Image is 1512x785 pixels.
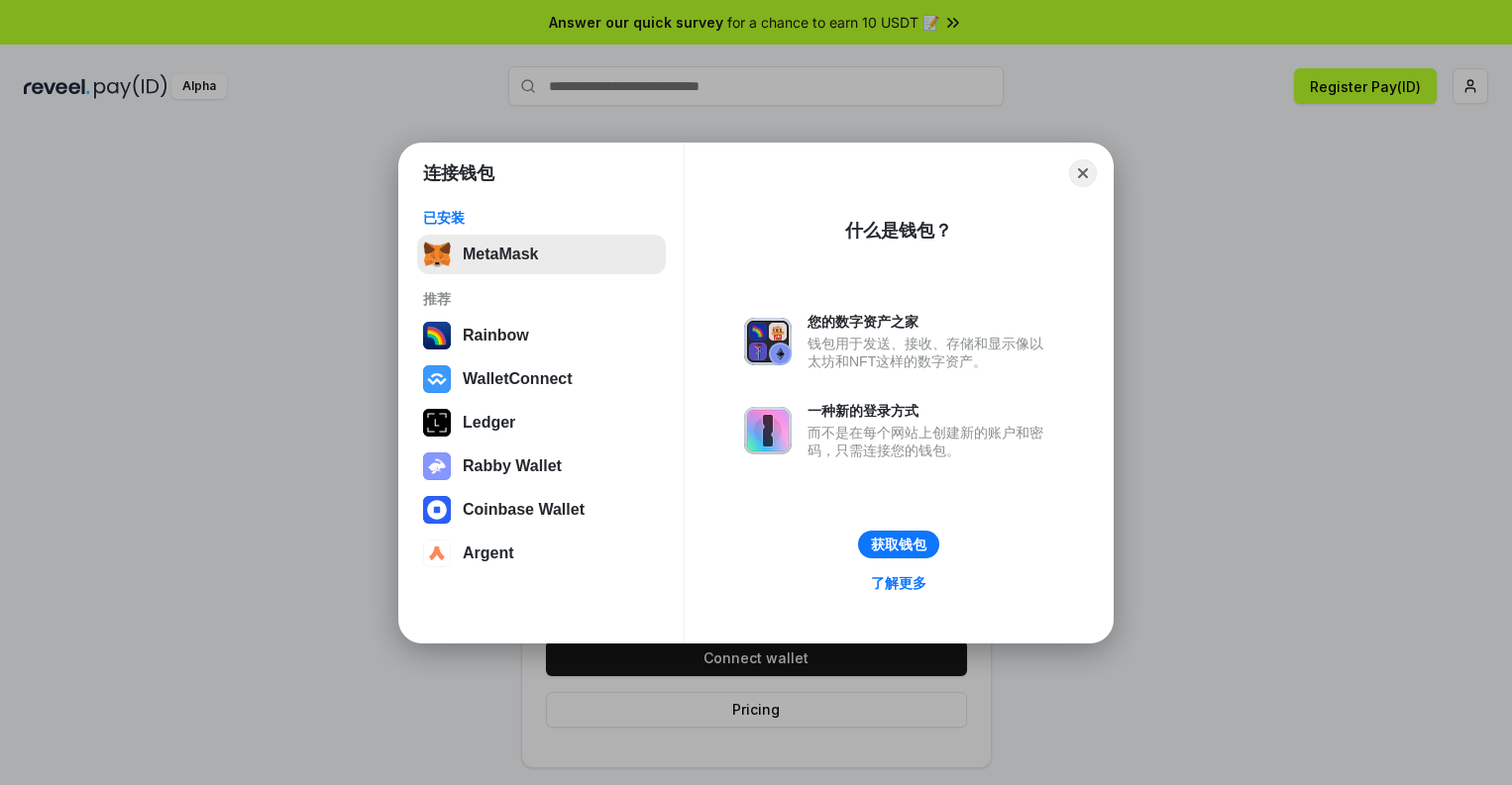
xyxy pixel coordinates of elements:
div: WalletConnect [463,370,573,388]
div: 获取钱包 [871,536,926,553]
div: MetaMask [463,245,538,263]
img: svg+xml,%3Csvg%20xmlns%3D%22http%3A%2F%2Fwww.w3.org%2F2000%2Fsvg%22%20fill%3D%22none%22%20viewBox... [744,407,792,454]
button: Rainbow [417,316,666,355]
div: 了解更多 [871,574,926,592]
div: 什么是钱包？ [845,219,952,243]
img: svg+xml,%3Csvg%20width%3D%22120%22%20height%3D%22120%22%20viewBox%3D%220%200%20120%20120%22%20fil... [423,322,451,349]
div: Coinbase Wallet [463,501,585,519]
button: Close [1069,159,1097,187]
div: 您的数字资产之家 [808,313,1053,331]
div: Argent [463,544,514,562]
h1: 连接钱包 [423,161,494,185]
button: WalletConnect [417,359,666,399]
img: svg+xml,%3Csvg%20width%3D%2228%22%20height%3D%2228%22%20viewBox%3D%220%200%2028%2028%22%20fill%3D... [423,496,451,524]
button: Argent [417,534,666,573]
div: 推荐 [423,290,660,308]
img: svg+xml,%3Csvg%20width%3D%2228%22%20height%3D%2228%22%20viewBox%3D%220%200%2028%2028%22%20fill%3D... [423,540,451,567]
img: svg+xml,%3Csvg%20xmlns%3D%22http%3A%2F%2Fwww.w3.org%2F2000%2Fsvg%22%20fill%3D%22none%22%20viewBox... [744,318,792,365]
img: svg+xml,%3Csvg%20width%3D%2228%22%20height%3D%2228%22%20viewBox%3D%220%200%2028%2028%22%20fill%3D... [423,365,451,393]
img: svg+xml,%3Csvg%20fill%3D%22none%22%20height%3D%2233%22%20viewBox%3D%220%200%2035%2033%22%20width%... [423,241,451,268]
button: 获取钱包 [858,531,939,558]
div: Ledger [463,414,515,432]
button: MetaMask [417,235,666,274]
a: 了解更多 [859,570,938,596]
button: Rabby Wallet [417,446,666,486]
div: 已安装 [423,209,660,227]
div: Rabby Wallet [463,457,562,475]
button: Ledger [417,403,666,442]
div: 钱包用于发送、接收、存储和显示像以太坊和NFT这样的数字资产。 [808,335,1053,370]
div: 一种新的登录方式 [808,402,1053,420]
img: svg+xml,%3Csvg%20xmlns%3D%22http%3A%2F%2Fwww.w3.org%2F2000%2Fsvg%22%20fill%3D%22none%22%20viewBox... [423,452,451,480]
img: svg+xml,%3Csvg%20xmlns%3D%22http%3A%2F%2Fwww.w3.org%2F2000%2Fsvg%22%20width%3D%2228%22%20height%3... [423,409,451,437]
button: Coinbase Wallet [417,490,666,530]
div: Rainbow [463,327,529,344]
div: 而不是在每个网站上创建新的账户和密码，只需连接您的钱包。 [808,424,1053,459]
